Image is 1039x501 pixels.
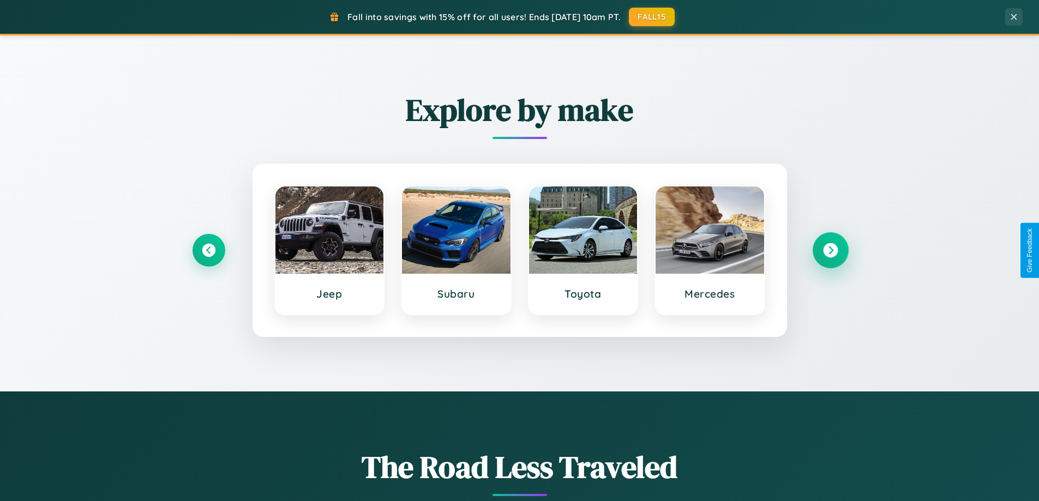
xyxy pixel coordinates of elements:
[193,89,847,131] h2: Explore by make
[629,8,675,26] button: FALL15
[286,287,373,300] h3: Jeep
[540,287,627,300] h3: Toyota
[1026,228,1034,273] div: Give Feedback
[347,11,621,22] span: Fall into savings with 15% off for all users! Ends [DATE] 10am PT.
[193,446,847,488] h1: The Road Less Traveled
[413,287,500,300] h3: Subaru
[666,287,753,300] h3: Mercedes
